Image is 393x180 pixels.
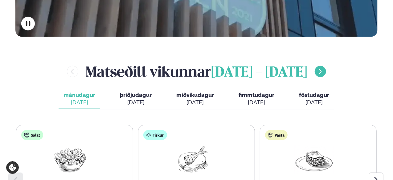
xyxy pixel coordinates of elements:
[234,89,279,109] button: fimmtudagur [DATE]
[115,89,157,109] button: þriðjudagur [DATE]
[120,92,152,98] span: þriðjudagur
[146,133,151,138] img: fish.svg
[315,66,326,77] button: menu-btn-right
[176,99,214,106] div: [DATE]
[265,130,288,140] div: Pasta
[143,130,167,140] div: Fiskur
[299,92,329,98] span: föstudagur
[173,145,212,174] img: Fish.png
[21,130,43,140] div: Salat
[63,92,95,98] span: mánudagur
[63,99,95,106] div: [DATE]
[59,89,100,109] button: mánudagur [DATE]
[67,66,78,77] button: menu-btn-left
[268,133,273,138] img: pasta.svg
[294,145,334,174] img: Lasagna.png
[239,92,274,98] span: fimmtudagur
[171,89,219,109] button: miðvikudagur [DATE]
[51,145,90,174] img: Salad.png
[24,133,29,138] img: salad.svg
[176,92,214,98] span: miðvikudagur
[239,99,274,106] div: [DATE]
[6,161,19,174] a: Cookie settings
[211,66,307,80] span: [DATE] - [DATE]
[294,89,334,109] button: föstudagur [DATE]
[120,99,152,106] div: [DATE]
[299,99,329,106] div: [DATE]
[86,62,307,82] h2: Matseðill vikunnar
